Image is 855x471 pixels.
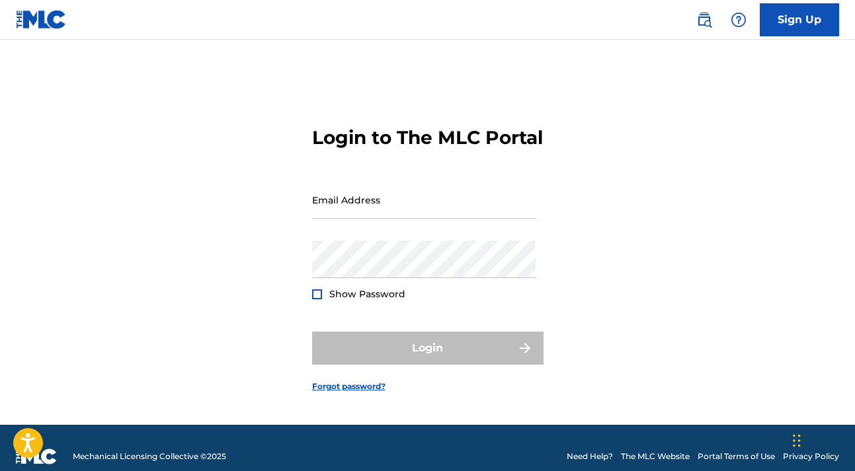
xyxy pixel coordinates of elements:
div: Help [725,7,752,33]
a: Portal Terms of Use [698,451,775,462]
img: logo [16,449,57,464]
a: Forgot password? [312,380,386,392]
a: Need Help? [567,451,613,462]
img: help [731,12,747,28]
div: Drag [793,421,801,460]
img: search [696,12,712,28]
span: Show Password [329,288,405,300]
img: MLC Logo [16,10,67,29]
span: Mechanical Licensing Collective © 2025 [73,451,226,462]
a: Sign Up [760,3,839,36]
a: The MLC Website [621,451,690,462]
h3: Login to The MLC Portal [312,126,543,149]
a: Public Search [691,7,717,33]
iframe: Chat Widget [789,408,855,471]
a: Privacy Policy [783,451,839,462]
